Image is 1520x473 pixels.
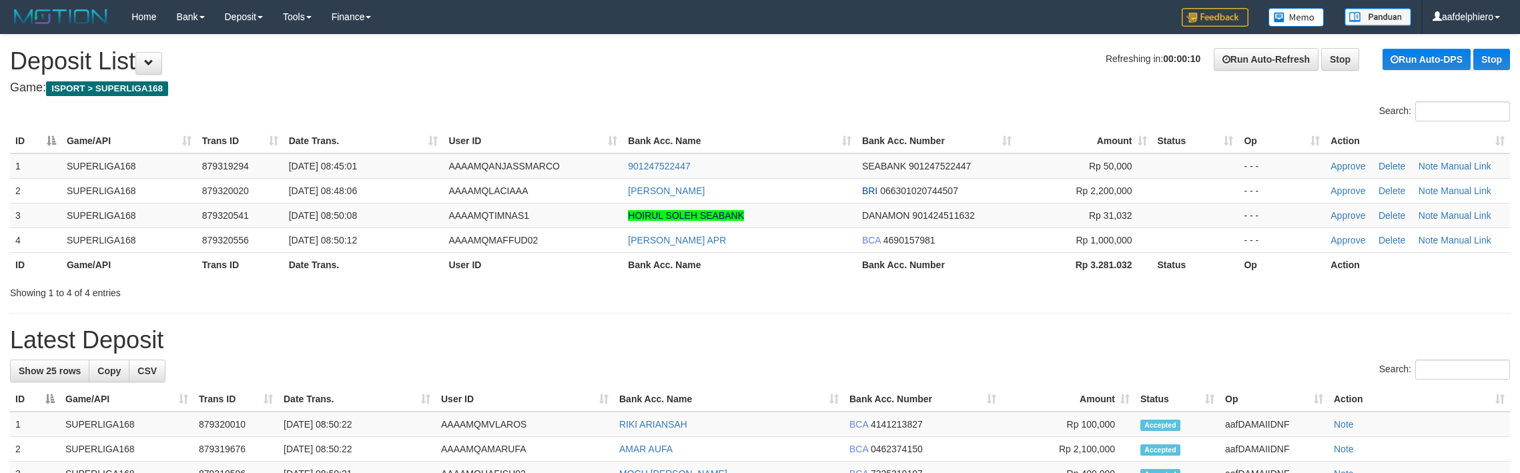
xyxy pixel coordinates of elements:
td: SUPERLIGA168 [61,153,197,179]
th: User ID: activate to sort column ascending [436,387,614,412]
th: User ID [443,252,623,277]
span: Copy [97,366,121,376]
span: Refreshing in: [1106,53,1200,64]
span: Rp 31,032 [1089,210,1132,221]
td: SUPERLIGA168 [61,203,197,227]
a: Stop [1321,48,1359,71]
span: BCA [849,419,868,430]
th: Date Trans.: activate to sort column ascending [284,129,444,153]
a: Note [1419,235,1439,246]
span: ISPORT > SUPERLIGA168 [46,81,168,96]
a: Delete [1379,185,1405,196]
span: [DATE] 08:50:08 [289,210,357,221]
td: 2 [10,437,60,462]
span: BRI [862,185,877,196]
th: Game/API: activate to sort column ascending [60,387,194,412]
th: Date Trans.: activate to sort column ascending [278,387,436,412]
th: Trans ID: activate to sort column ascending [197,129,284,153]
span: AAAAMQANJASSMARCO [448,161,559,171]
th: ID: activate to sort column descending [10,387,60,412]
th: Op: activate to sort column ascending [1220,387,1328,412]
span: AAAAMQLACIAAA [448,185,528,196]
a: Manual Link [1441,161,1491,171]
th: Status [1152,252,1239,277]
span: 879320541 [202,210,249,221]
th: Status: activate to sort column ascending [1152,129,1239,153]
span: [DATE] 08:45:01 [289,161,357,171]
a: Note [1334,444,1354,454]
td: - - - [1238,178,1325,203]
th: Bank Acc. Number: activate to sort column ascending [857,129,1017,153]
label: Search: [1379,360,1510,380]
td: SUPERLIGA168 [61,178,197,203]
td: 879319676 [194,437,278,462]
span: Copy 0462374150 to clipboard [871,444,923,454]
h1: Latest Deposit [10,327,1510,354]
span: 879320556 [202,235,249,246]
th: Op: activate to sort column ascending [1238,129,1325,153]
th: Amount: activate to sort column ascending [1017,129,1152,153]
a: Approve [1331,161,1365,171]
h4: Game: [10,81,1510,95]
h1: Deposit List [10,48,1510,75]
th: Amount: activate to sort column ascending [1002,387,1135,412]
span: Copy 4141213827 to clipboard [871,419,923,430]
span: [DATE] 08:50:12 [289,235,357,246]
img: Feedback.jpg [1182,8,1248,27]
div: Showing 1 to 4 of 4 entries [10,281,623,300]
th: Action [1325,252,1510,277]
td: AAAAMQMVLAROS [436,412,614,437]
th: Bank Acc. Name [623,252,857,277]
a: Delete [1379,161,1405,171]
img: Button%20Memo.svg [1268,8,1324,27]
td: - - - [1238,153,1325,179]
th: Trans ID [197,252,284,277]
span: CSV [137,366,157,376]
th: ID [10,252,61,277]
img: MOTION_logo.png [10,7,111,27]
td: - - - [1238,227,1325,252]
td: 4 [10,227,61,252]
a: [PERSON_NAME] [628,185,705,196]
a: Stop [1473,49,1510,70]
th: User ID: activate to sort column ascending [443,129,623,153]
th: Status: activate to sort column ascending [1135,387,1220,412]
td: [DATE] 08:50:22 [278,412,436,437]
a: Run Auto-DPS [1383,49,1471,70]
th: Game/API: activate to sort column ascending [61,129,197,153]
td: SUPERLIGA168 [60,412,194,437]
strong: 00:00:10 [1163,53,1200,64]
td: Rp 100,000 [1002,412,1135,437]
th: Bank Acc. Number [857,252,1017,277]
label: Search: [1379,101,1510,121]
a: [PERSON_NAME] APR [628,235,726,246]
td: Rp 2,100,000 [1002,437,1135,462]
td: aafDAMAIIDNF [1220,437,1328,462]
span: Rp 1,000,000 [1076,235,1132,246]
span: Copy 4690157981 to clipboard [883,235,935,246]
span: [DATE] 08:48:06 [289,185,357,196]
span: Show 25 rows [19,366,81,376]
span: 879319294 [202,161,249,171]
td: 1 [10,412,60,437]
th: Game/API [61,252,197,277]
a: Run Auto-Refresh [1214,48,1318,71]
a: AMAR AUFA [619,444,673,454]
span: SEABANK [862,161,906,171]
a: Note [1419,210,1439,221]
a: Show 25 rows [10,360,89,382]
a: 901247522447 [628,161,690,171]
input: Search: [1415,360,1510,380]
a: Note [1334,419,1354,430]
span: Accepted [1140,444,1180,456]
a: Delete [1379,210,1405,221]
a: Manual Link [1441,235,1491,246]
td: 1 [10,153,61,179]
th: Bank Acc. Name: activate to sort column ascending [623,129,857,153]
td: SUPERLIGA168 [61,227,197,252]
th: Bank Acc. Name: activate to sort column ascending [614,387,844,412]
td: 879320010 [194,412,278,437]
th: Bank Acc. Number: activate to sort column ascending [844,387,1002,412]
span: BCA [849,444,868,454]
span: BCA [862,235,881,246]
